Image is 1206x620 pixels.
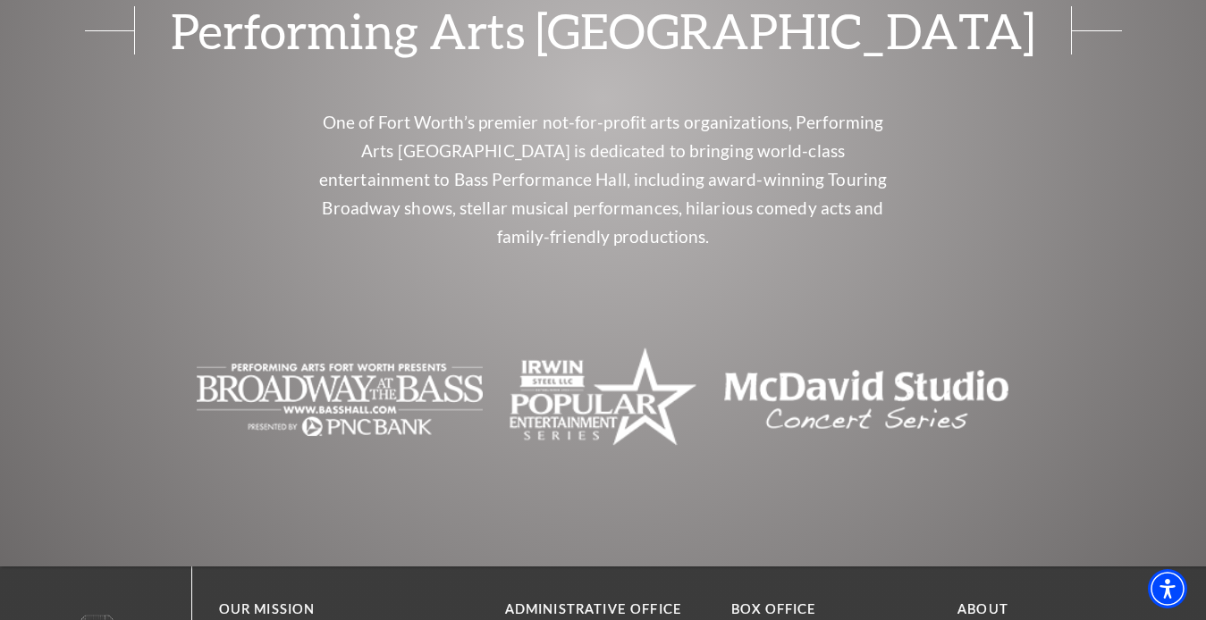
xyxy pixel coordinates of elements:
[723,347,1009,454] img: Text logo for "McDavid Studio Concert Series" in a clean, modern font.
[510,340,696,459] img: The image is completely blank with no visible content.
[957,601,1008,616] a: About
[1148,569,1187,608] div: Accessibility Menu
[197,387,483,407] a: The image is blank or empty. - open in a new tab
[723,387,1009,407] a: Text logo for "McDavid Studio Concert Series" in a clean, modern font. - open in a new tab
[510,387,696,407] a: The image is completely blank with no visible content. - open in a new tab
[313,108,894,251] p: One of Fort Worth’s premier not-for-profit arts organizations, Performing Arts [GEOGRAPHIC_DATA] ...
[134,6,1072,54] span: Performing Arts [GEOGRAPHIC_DATA]
[197,347,483,454] img: The image is blank or empty.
